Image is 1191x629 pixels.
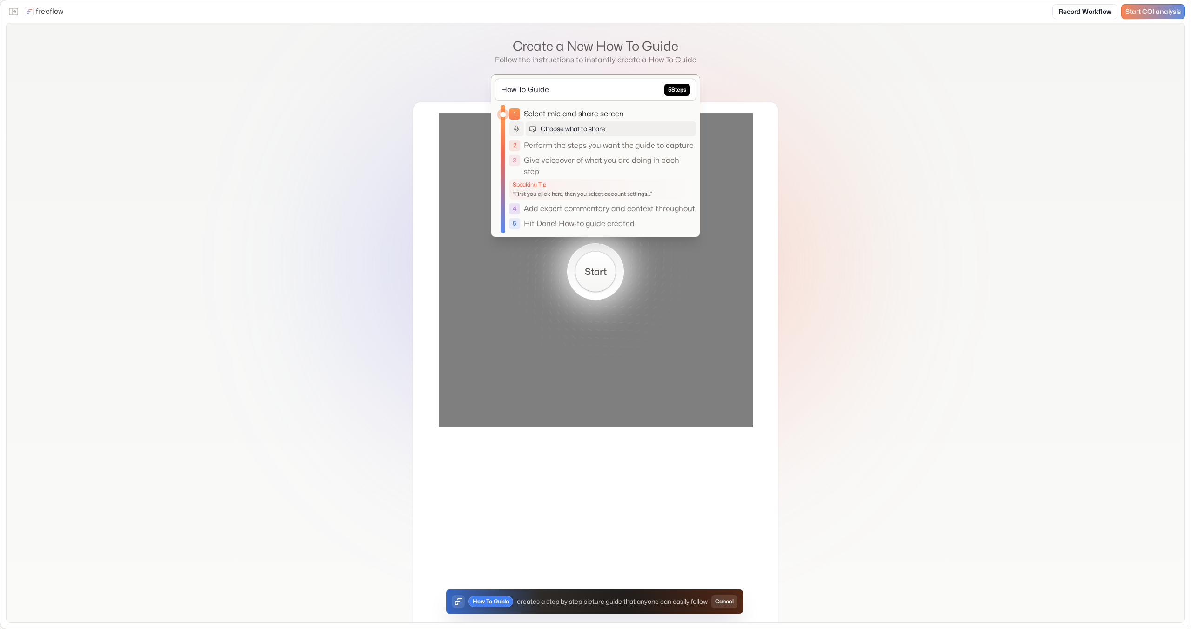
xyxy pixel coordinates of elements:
span: Add expert commentary and context throughout [524,203,695,214]
div: 4 [509,203,520,214]
span: Select mic and share screen [524,108,624,120]
span: Perform the steps you want the guide to capture [524,140,694,151]
button: Choose what to share [526,121,696,136]
button: Close the sidebar [6,4,21,19]
span: Follow the instructions to instantly create a How To Guide [495,54,696,64]
button: Try again [509,121,524,136]
span: Give voiceover of what you are doing in each step [524,155,696,177]
div: 1 [509,108,520,120]
span: creates a step by step picture guide that anyone can easily follow [517,597,708,606]
span: Start COI analysis [1125,8,1181,16]
button: Start [575,251,616,293]
p: freeflow [36,6,64,17]
div: 5 [509,218,520,229]
p: Speaking Tip [513,181,692,188]
a: freeflow [25,6,64,17]
a: Record Workflow [1052,4,1117,19]
div: 3 [509,155,520,166]
div: 2 [509,140,520,151]
a: Start COI analysis [1121,4,1185,19]
h1: Create a New How To Guide [513,38,678,54]
span: Hit Done! How-to guide created [524,218,635,229]
button: Cancel [711,595,737,608]
p: “ First you click here, then you select account settings... ” [513,190,692,198]
button: How To Guide [468,596,513,607]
